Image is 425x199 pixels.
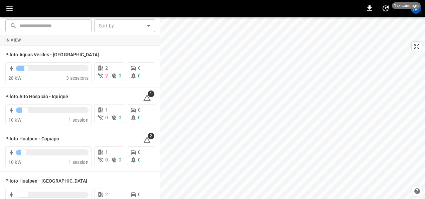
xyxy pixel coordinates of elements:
span: 0 [138,192,141,197]
span: 2 [105,192,108,197]
h6: Piloto Hualpen - Copiapó [5,135,59,143]
strong: In View [5,38,21,43]
span: 3 sessions [66,75,89,81]
span: 10 kW [8,159,21,165]
span: 1 [105,107,108,113]
span: 1 [105,149,108,155]
span: 0 [138,149,141,155]
span: 0 [119,73,121,78]
h6: Piloto Aguas Verdes - Antofagasta [5,51,99,59]
span: 2 [148,133,154,139]
h6: Piloto Hualpen - Santiago [5,178,87,185]
span: 1 session [68,117,88,123]
span: 1 [148,90,154,97]
canvas: Map [160,17,425,199]
span: 0 [138,73,141,78]
span: 0 [138,107,141,113]
span: 2 [105,73,108,78]
span: 2 [105,65,108,71]
span: 0 [105,115,108,120]
span: 1 second ago [392,2,421,9]
span: 1 session [68,159,88,165]
span: 0 [138,157,141,162]
span: 0 [138,65,141,71]
button: set refresh interval [380,3,391,14]
h6: Piloto Alto Hospicio - Iquique [5,93,68,101]
span: 0 [119,157,121,162]
span: 0 [138,115,141,120]
span: 10 kW [8,117,21,123]
span: 0 [119,115,121,120]
span: 0 [105,157,108,162]
span: 28 kW [8,75,21,81]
